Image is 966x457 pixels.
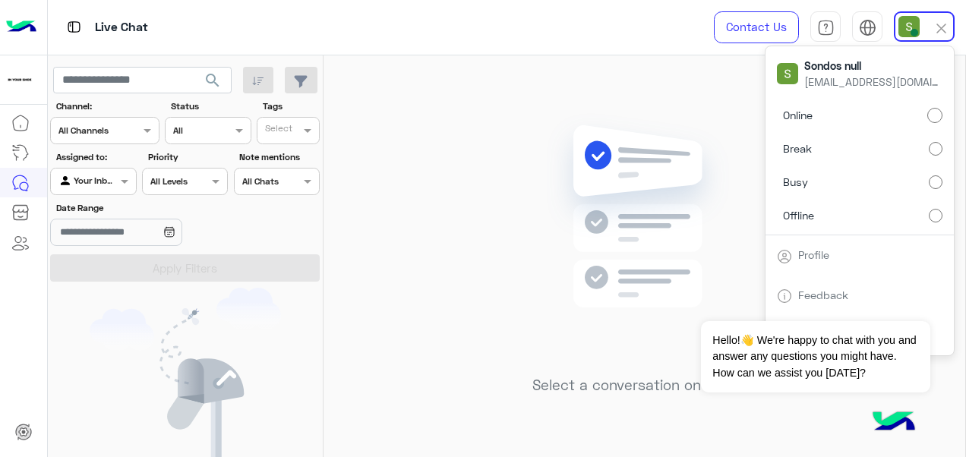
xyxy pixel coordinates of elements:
input: Offline [929,209,942,222]
div: Select [263,121,292,139]
label: Status [171,99,249,113]
span: Online [783,107,813,123]
img: close [933,20,950,37]
img: tab [777,249,792,264]
a: tab [810,11,841,43]
img: userImage [777,63,798,84]
span: search [204,71,222,90]
h5: Select a conversation on the left [532,377,756,394]
span: Offline [783,207,814,223]
input: Busy [929,175,942,189]
span: [EMAIL_ADDRESS][DOMAIN_NAME] [804,74,941,90]
label: Note mentions [239,150,317,164]
span: Break [783,140,812,156]
p: Live Chat [95,17,148,38]
span: Busy [783,174,808,190]
img: tab [817,19,835,36]
img: userImage [898,16,920,37]
img: hulul-logo.png [867,396,920,449]
label: Priority [148,150,226,164]
label: Tags [263,99,318,113]
input: Online [927,108,942,123]
label: Channel: [56,99,158,113]
input: Break [929,142,942,156]
img: tab [65,17,84,36]
img: no messages [535,113,754,365]
a: Contact Us [714,11,799,43]
a: Profile [798,248,829,261]
img: 923305001092802 [6,66,33,93]
span: Sondos null [804,58,941,74]
span: Hello!👋 We're happy to chat with you and answer any questions you might have. How can we assist y... [701,321,930,392]
button: search [194,67,232,99]
button: Apply Filters [50,254,320,282]
img: tab [859,19,876,36]
label: Date Range [56,201,226,215]
img: Logo [6,11,36,43]
label: Assigned to: [56,150,134,164]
